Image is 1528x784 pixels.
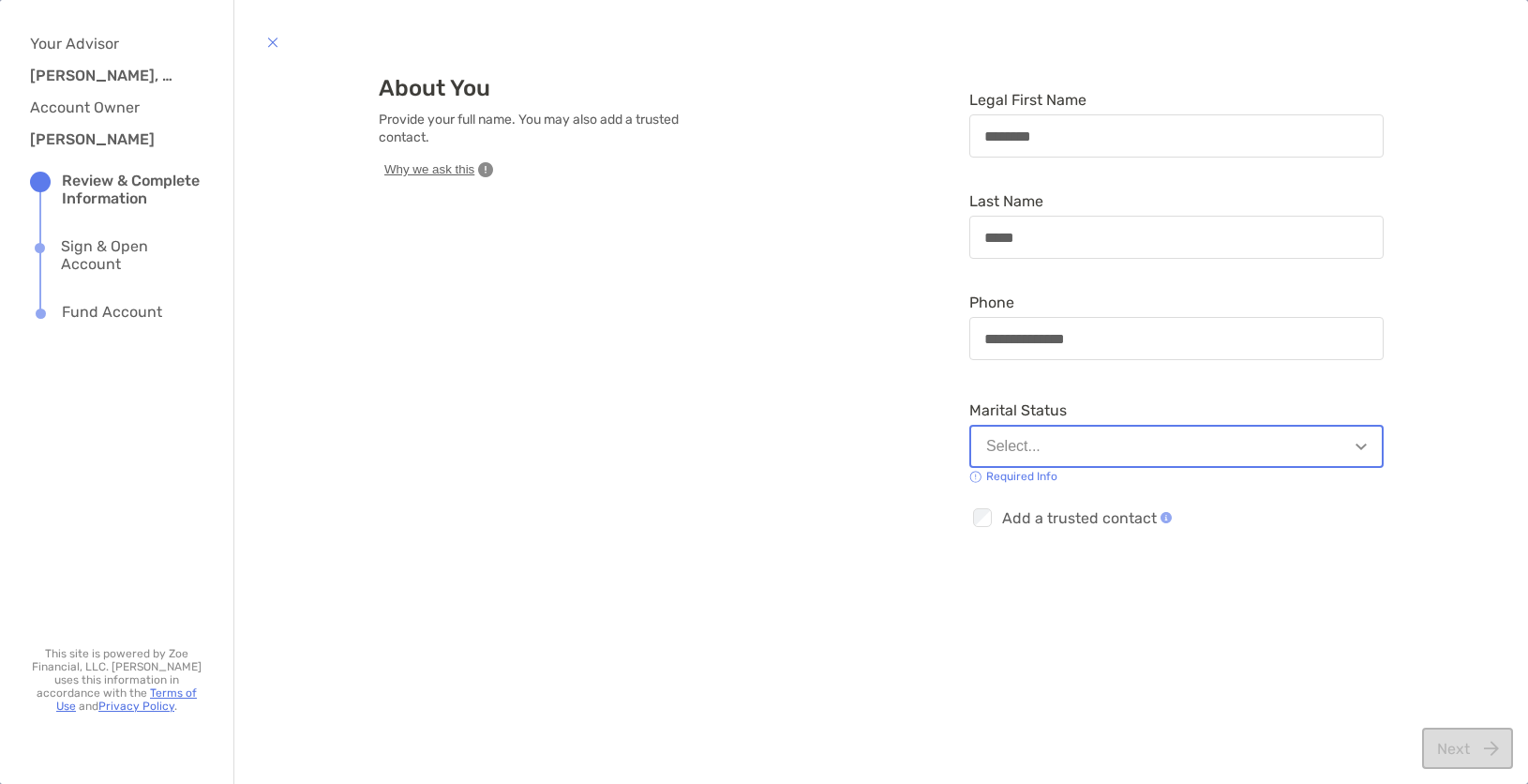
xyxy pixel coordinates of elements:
[969,192,1384,210] span: Last Name
[98,700,174,713] a: Privacy Policy
[267,31,278,53] img: button icon
[970,331,1383,347] input: Phone
[384,161,474,178] span: Why we ask this
[969,470,1057,483] div: Required Info
[986,438,1041,455] div: Select...
[969,294,1384,311] span: Phone
[969,425,1384,468] button: Select...
[62,303,162,324] div: Fund Account
[1002,509,1172,527] span: Add a trusted contact
[969,471,982,483] img: info icon
[1356,444,1367,450] img: Open dropdown arrow
[970,230,1383,246] input: Last Name
[1161,512,1172,523] img: Add a trusted contact
[61,237,203,273] div: Sign & Open Account
[379,75,697,101] h3: About You
[30,67,180,84] h3: [PERSON_NAME], CFP®
[30,130,180,148] h3: [PERSON_NAME]
[969,401,1384,419] span: Marital Status
[379,160,499,179] button: Why we ask this
[30,35,189,53] h4: Your Advisor
[62,172,203,207] div: Review & Complete Information
[30,647,203,713] p: This site is powered by Zoe Financial, LLC. [PERSON_NAME] uses this information in accordance wit...
[379,111,697,146] p: Provide your full name. You may also add a trusted contact.
[30,98,189,116] h4: Account Owner
[970,128,1383,144] input: Legal First Name
[969,91,1384,109] span: Legal First Name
